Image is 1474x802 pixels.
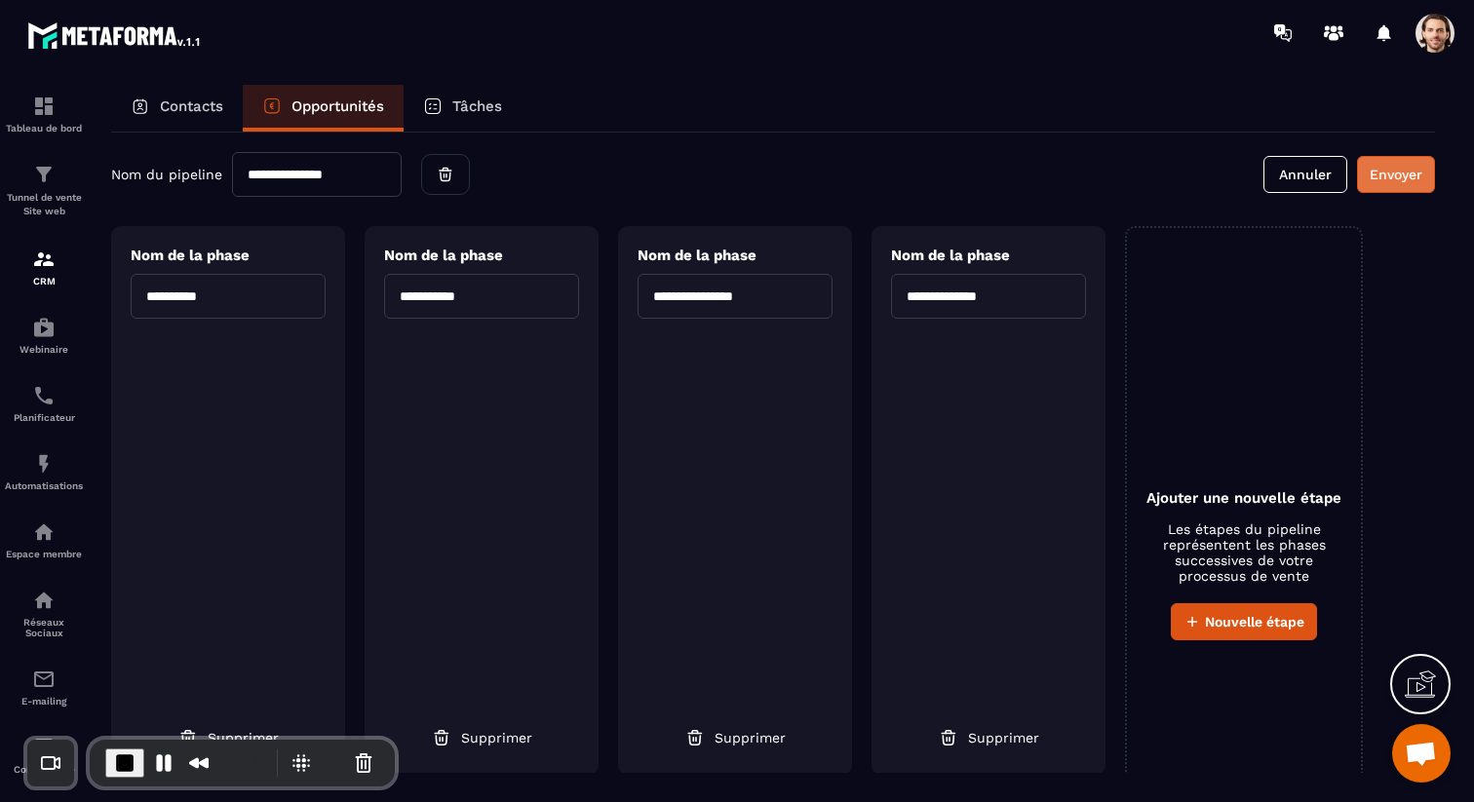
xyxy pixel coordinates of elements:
[1171,603,1317,640] button: Nouvelle étape
[5,123,83,134] p: Tableau de bord
[5,574,83,653] a: social-networksocial-networkRéseaux Sociaux
[891,247,1010,264] span: Nom de la phase
[32,452,56,476] img: automations
[5,480,83,491] p: Automatisations
[968,728,1039,747] span: Supprimer
[5,506,83,574] a: automationsautomationsEspace membre
[404,85,522,132] a: Tâches
[131,247,250,264] span: Nom de la phase
[32,95,56,118] img: formation
[638,247,756,264] span: Nom de la phase
[32,736,56,759] img: accountant
[671,720,800,755] button: Supprimer
[5,721,83,789] a: accountantaccountantComptabilité
[1357,156,1435,193] button: Envoyer
[5,276,83,286] p: CRM
[243,85,404,132] a: Opportunités
[32,316,56,339] img: automations
[5,696,83,707] p: E-mailing
[1146,521,1341,584] p: Les étapes du pipeline représentent les phases successives de votre processus de vente
[32,589,56,612] img: social-network
[1263,156,1347,193] button: Annuler
[111,85,243,132] a: Contacts
[5,438,83,506] a: automationsautomationsAutomatisations
[5,764,83,775] p: Comptabilité
[291,97,384,115] p: Opportunités
[111,167,222,182] span: Nom du pipeline
[5,369,83,438] a: schedulerschedulerPlanificateur
[5,148,83,233] a: formationformationTunnel de vente Site web
[1205,612,1304,631] span: Nouvelle étape
[32,384,56,407] img: scheduler
[32,668,56,691] img: email
[208,728,279,747] span: Supprimer
[5,301,83,369] a: automationsautomationsWebinaire
[715,728,786,747] span: Supprimer
[5,412,83,423] p: Planificateur
[32,163,56,186] img: formation
[5,653,83,721] a: emailemailE-mailing
[160,97,223,115] p: Contacts
[164,720,293,755] button: Supprimer
[924,720,1054,755] button: Supprimer
[5,344,83,355] p: Webinaire
[5,191,83,218] p: Tunnel de vente Site web
[1392,724,1451,783] div: Ouvrir le chat
[32,248,56,271] img: formation
[32,520,56,544] img: automations
[461,728,532,747] span: Supprimer
[384,247,503,264] span: Nom de la phase
[5,617,83,638] p: Réseaux Sociaux
[27,18,203,53] img: logo
[5,80,83,148] a: formationformationTableau de bord
[1146,489,1341,507] p: Ajouter une nouvelle étape
[5,549,83,559] p: Espace membre
[5,233,83,301] a: formationformationCRM
[417,720,547,755] button: Supprimer
[452,97,502,115] p: Tâches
